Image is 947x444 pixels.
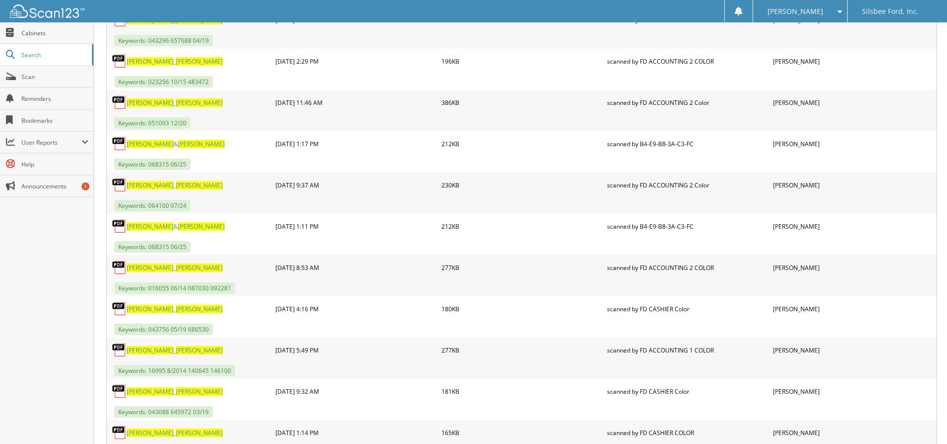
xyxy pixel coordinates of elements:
[273,134,439,154] div: [DATE] 1:17 PM
[439,299,605,319] div: 180KB
[127,305,223,313] a: [PERSON_NAME]_[PERSON_NAME]
[176,57,223,66] span: [PERSON_NAME]
[604,423,771,443] div: scanned by FD CASHIER COLOR
[10,4,85,18] img: scan123-logo-white.svg
[439,423,605,443] div: 165KB
[127,181,173,189] span: [PERSON_NAME]
[604,381,771,401] div: scanned by FD CASHIER Color
[21,160,88,169] span: Help
[127,264,173,272] span: [PERSON_NAME]
[178,222,225,231] span: [PERSON_NAME]
[604,92,771,112] div: scanned by FD ACCOUNTING 2 Color
[21,94,88,103] span: Reminders
[127,140,225,148] a: [PERSON_NAME]&[PERSON_NAME]
[21,73,88,81] span: Scan
[768,8,823,14] span: [PERSON_NAME]
[127,222,173,231] span: [PERSON_NAME]
[771,92,937,112] div: [PERSON_NAME]
[273,258,439,277] div: [DATE] 8:53 AM
[862,8,919,14] span: Silsbee Ford, Inc.
[273,299,439,319] div: [DATE] 4:16 PM
[273,216,439,236] div: [DATE] 1:11 PM
[114,200,190,211] span: Keywords: 064160 07/24
[21,29,88,37] span: Cabinets
[176,305,223,313] span: [PERSON_NAME]
[112,54,127,69] img: PDF.png
[112,136,127,151] img: PDF.png
[112,384,127,399] img: PDF.png
[112,301,127,316] img: PDF.png
[273,175,439,195] div: [DATE] 9:37 AM
[439,175,605,195] div: 230KB
[127,387,223,396] a: [PERSON_NAME]_[PERSON_NAME]
[114,324,213,335] span: Keywords: 043756 05/19 686530
[273,381,439,401] div: [DATE] 9:32 AM
[114,35,213,46] span: Keywords: 043296 657688 04/19
[439,92,605,112] div: 386KB
[112,425,127,440] img: PDF.png
[771,175,937,195] div: [PERSON_NAME]
[176,346,223,355] span: [PERSON_NAME]
[127,181,223,189] a: [PERSON_NAME]_[PERSON_NAME]
[127,98,223,107] a: [PERSON_NAME]_[PERSON_NAME]
[771,340,937,360] div: [PERSON_NAME]
[114,241,190,253] span: Keywords: 068315 06/25
[771,216,937,236] div: [PERSON_NAME]
[273,51,439,71] div: [DATE] 2:29 PM
[604,258,771,277] div: scanned by FD ACCOUNTING 2 COLOR
[439,381,605,401] div: 181KB
[273,423,439,443] div: [DATE] 1:14 PM
[114,282,235,294] span: Keywords: 016055 06/14 087030 092281
[176,181,223,189] span: [PERSON_NAME]
[21,116,88,125] span: Bookmarks
[114,365,235,376] span: Keywords: 16995 8/2014 140645 146100
[21,51,87,59] span: Search
[178,140,225,148] span: [PERSON_NAME]
[604,134,771,154] div: scanned by B4-E9-B8-3A-C3-FC
[604,216,771,236] div: scanned by B4-E9-B8-3A-C3-FC
[176,264,223,272] span: [PERSON_NAME]
[771,51,937,71] div: [PERSON_NAME]
[439,258,605,277] div: 277KB
[176,98,223,107] span: [PERSON_NAME]
[771,381,937,401] div: [PERSON_NAME]
[112,343,127,357] img: PDF.png
[127,387,173,396] span: [PERSON_NAME]
[127,305,173,313] span: [PERSON_NAME]
[114,117,190,129] span: Keywords: 051093 12/20
[114,406,213,418] span: Keywords: 043088 645972 03/19
[439,216,605,236] div: 212KB
[127,98,173,107] span: [PERSON_NAME]
[771,134,937,154] div: [PERSON_NAME]
[127,346,173,355] span: [PERSON_NAME]
[127,429,173,437] span: [PERSON_NAME]
[604,340,771,360] div: scanned by FD ACCOUNTING 1 COLOR
[273,92,439,112] div: [DATE] 11:46 AM
[127,264,223,272] a: [PERSON_NAME]_[PERSON_NAME]
[771,258,937,277] div: [PERSON_NAME]
[439,340,605,360] div: 277KB
[176,429,223,437] span: [PERSON_NAME]
[771,299,937,319] div: [PERSON_NAME]
[21,138,82,147] span: User Reports
[604,299,771,319] div: scanned by FD CASHIER Color
[897,396,947,444] iframe: Chat Widget
[127,429,223,437] a: [PERSON_NAME]_[PERSON_NAME]
[112,95,127,110] img: PDF.png
[127,222,225,231] a: [PERSON_NAME]&[PERSON_NAME]
[127,346,223,355] a: [PERSON_NAME]_[PERSON_NAME]
[127,140,173,148] span: [PERSON_NAME]
[604,51,771,71] div: scanned by FD ACCOUNTING 2 COLOR
[273,340,439,360] div: [DATE] 5:49 PM
[82,182,89,190] div: 1
[114,76,213,88] span: Keywords: 023256 10/15 483472
[114,159,190,170] span: Keywords: 068315 06/25
[112,260,127,275] img: PDF.png
[604,175,771,195] div: scanned by FD ACCOUNTING 2 Color
[439,134,605,154] div: 212KB
[21,182,88,190] span: Announcements
[127,57,223,66] a: [PERSON_NAME]_[PERSON_NAME]
[127,57,173,66] span: [PERSON_NAME]
[439,51,605,71] div: 196KB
